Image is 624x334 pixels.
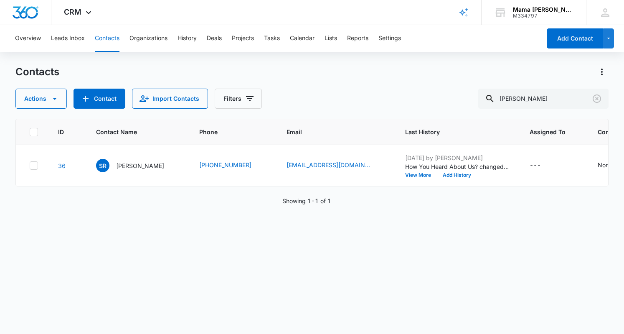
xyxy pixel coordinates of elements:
div: None [598,161,612,169]
button: Add Contact [547,28,603,48]
h1: Contacts [15,66,59,78]
span: Phone [199,127,254,136]
button: Overview [15,25,41,52]
button: Calendar [290,25,315,52]
button: Clear [590,92,604,105]
div: Phone - (737) 297-3203 - Select to Edit Field [199,161,266,171]
button: View More [405,173,437,178]
div: Assigned To - - Select to Edit Field [530,161,556,171]
span: Contact Name [96,127,167,136]
button: Deals [207,25,222,52]
div: --- [530,161,541,171]
button: Leads Inbox [51,25,85,52]
div: Contact Name - Stacey Rudd - Select to Edit Field [96,159,179,172]
button: History [178,25,197,52]
p: [DATE] by [PERSON_NAME] [405,153,510,162]
p: Showing 1-1 of 1 [282,196,331,205]
button: Actions [15,89,67,109]
button: Projects [232,25,254,52]
button: Settings [378,25,401,52]
button: Contacts [95,25,119,52]
button: Filters [215,89,262,109]
span: CRM [64,8,81,16]
span: Email [287,127,373,136]
a: [PHONE_NUMBER] [199,161,251,169]
span: Last History [405,127,497,136]
div: account id [513,13,574,19]
p: How You Heard About Us? changed to [PERSON_NAME] referral (Jasper). [405,162,510,171]
span: Assigned To [530,127,566,136]
button: Import Contacts [132,89,208,109]
div: account name [513,6,574,13]
button: Add Contact [74,89,125,109]
button: Organizations [129,25,167,52]
p: [PERSON_NAME] [116,161,164,170]
button: Reports [347,25,368,52]
span: SR [96,159,109,172]
button: Actions [595,65,609,79]
span: ID [58,127,64,136]
button: Lists [325,25,337,52]
a: Navigate to contact details page for Stacey Rudd [58,162,66,169]
button: Tasks [264,25,280,52]
div: Email - staceyrudd@hotmail.com - Select to Edit Field [287,161,385,171]
a: [EMAIL_ADDRESS][DOMAIN_NAME] [287,161,370,169]
button: Add History [437,173,477,178]
input: Search Contacts [478,89,609,109]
